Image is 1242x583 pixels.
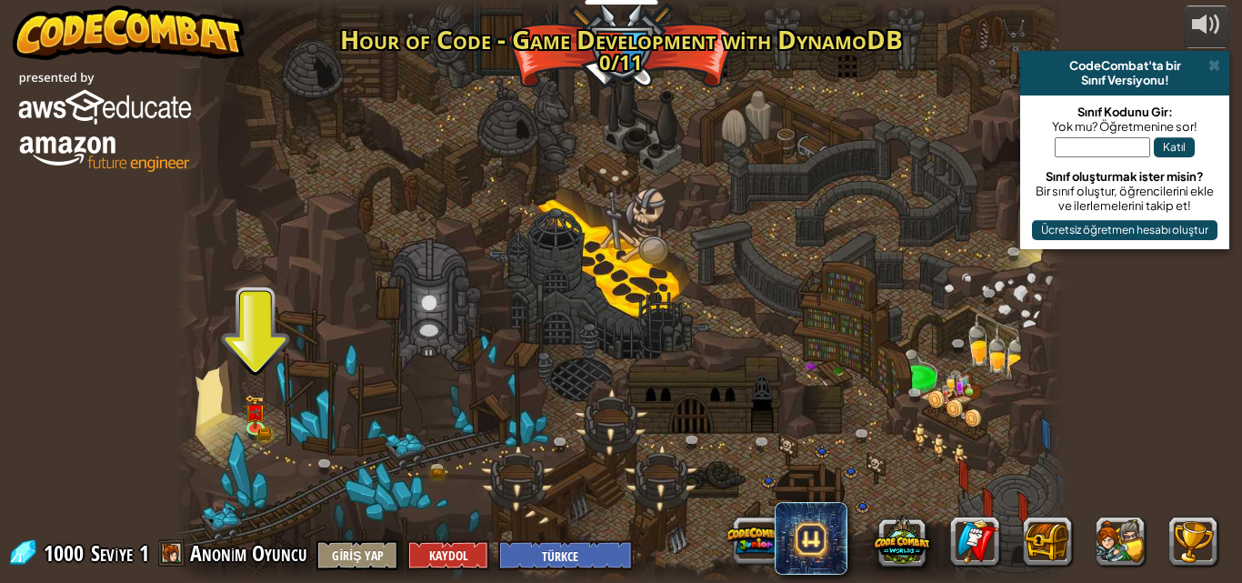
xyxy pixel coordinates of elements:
[1029,169,1220,184] div: Sınıf oluşturmak ister misin?
[190,538,308,568] span: Anonim Oyuncu
[1029,105,1220,119] div: Sınıf Kodunu Gir:
[13,5,245,60] img: CodeCombat - Learn how to code by playing a game
[1027,58,1222,73] div: CodeCombat'ta bir
[316,540,398,570] button: Giriş Yap
[1154,137,1195,157] button: Katıl
[1032,220,1217,240] button: Ücretsiz öğretmen hesabı oluştur
[1029,184,1220,213] div: Bir sınıf oluştur, öğrencilerini ekle ve ilerlemelerini takip et!
[1029,119,1220,134] div: Yok mu? Öğretmenine sor!
[1027,73,1222,87] div: Sınıf Versiyonu!
[139,538,149,568] span: 1
[91,538,133,568] span: Seviye
[1184,5,1229,48] button: Sesi ayarla
[249,407,262,417] img: portrait.png
[44,538,89,568] span: 1000
[13,64,195,177] img: amazon_vert_lockup.png
[245,395,266,429] img: level-banner-unlock.png
[407,540,489,570] button: Kaydol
